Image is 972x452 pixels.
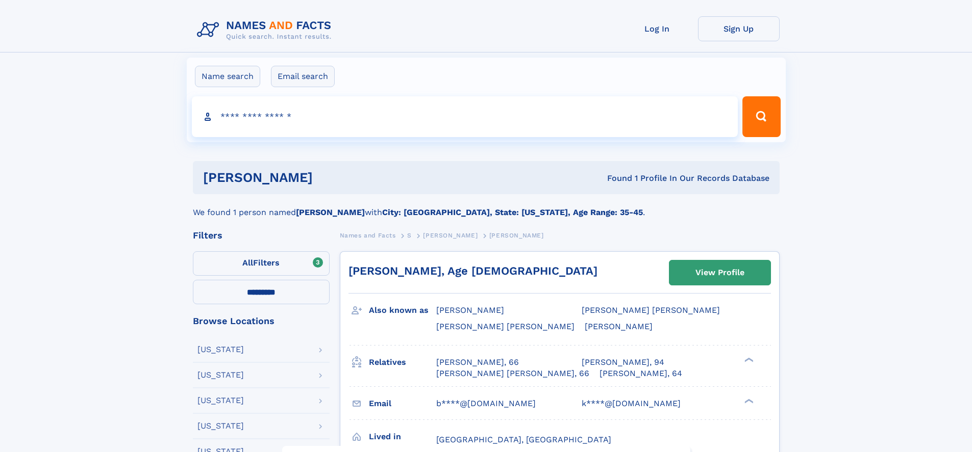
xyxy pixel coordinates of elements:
b: [PERSON_NAME] [296,207,365,217]
span: [PERSON_NAME] [PERSON_NAME] [582,305,720,315]
a: [PERSON_NAME], 94 [582,357,664,368]
span: [PERSON_NAME] [489,232,544,239]
span: [PERSON_NAME] [423,232,478,239]
a: S [407,229,412,242]
a: View Profile [669,260,770,285]
h1: [PERSON_NAME] [203,171,460,184]
div: ❯ [742,356,754,363]
a: Names and Facts [340,229,396,242]
div: [US_STATE] [197,371,244,379]
b: City: [GEOGRAPHIC_DATA], State: [US_STATE], Age Range: 35-45 [382,207,643,217]
div: Browse Locations [193,316,330,326]
div: [US_STATE] [197,345,244,354]
span: S [407,232,412,239]
span: All [242,258,253,268]
a: Log In [616,16,698,41]
label: Email search [271,66,335,87]
span: [PERSON_NAME] [PERSON_NAME] [436,322,575,331]
h3: Relatives [369,354,436,371]
div: [US_STATE] [197,396,244,405]
img: Logo Names and Facts [193,16,340,44]
a: Sign Up [698,16,780,41]
input: search input [192,96,738,137]
h3: Lived in [369,428,436,445]
h3: Email [369,395,436,412]
a: [PERSON_NAME] [423,229,478,242]
span: [PERSON_NAME] [585,322,653,331]
button: Search Button [742,96,780,137]
label: Filters [193,251,330,276]
label: Name search [195,66,260,87]
a: [PERSON_NAME] [PERSON_NAME], 66 [436,368,589,379]
div: ❯ [742,397,754,404]
a: [PERSON_NAME], 64 [600,368,682,379]
div: We found 1 person named with . [193,194,780,219]
div: View Profile [695,261,744,284]
span: [GEOGRAPHIC_DATA], [GEOGRAPHIC_DATA] [436,435,611,444]
a: [PERSON_NAME], Age [DEMOGRAPHIC_DATA] [348,264,597,277]
a: [PERSON_NAME], 66 [436,357,519,368]
span: [PERSON_NAME] [436,305,504,315]
h3: Also known as [369,302,436,319]
div: Found 1 Profile In Our Records Database [460,173,769,184]
div: Filters [193,231,330,240]
div: [US_STATE] [197,422,244,430]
